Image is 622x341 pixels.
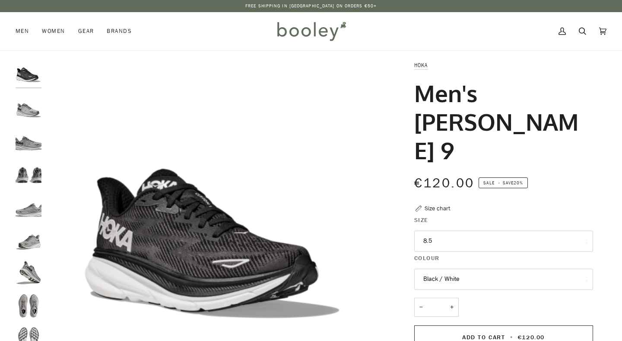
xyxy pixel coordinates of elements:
button: 8.5 [414,231,593,252]
span: Gear [78,27,94,35]
span: 20% [514,180,523,186]
img: Hoka Men's Clifton 9 Harbour Mist / Black - Booley Galway [16,160,41,186]
img: Hoka Men's Clifton 9 Harbour Mist / Black - Booley Galway [16,260,41,286]
a: Brands [100,12,138,50]
span: Brands [107,27,132,35]
p: Free Shipping in [GEOGRAPHIC_DATA] on Orders €50+ [245,3,377,10]
span: Colour [414,254,440,263]
img: Hoka Men's Clifton 9 Harbour Mist / Black - Booley Galway [16,293,41,319]
button: Black / White [414,269,593,290]
a: Hoka [414,61,428,69]
img: Hoka Men's Clifton 9 Harbour Mist / Black - Booley Galway [16,127,41,153]
img: Hoka Men's Clifton 9 Harbour Mist / Black - Booley Galway [16,226,41,252]
span: Sale [483,180,494,186]
div: Size chart [425,204,450,213]
a: Gear [72,12,101,50]
span: Size [414,216,428,225]
img: Hoka Men's Clifton 9 Harbour Mist / Black - Booley Galway [16,94,41,120]
input: Quantity [414,298,459,317]
img: Hoka Men's Clifton 9 Harbour Mist / Black - Booley Galway [16,193,41,219]
a: Men [16,12,35,50]
a: Women [35,12,71,50]
em: • [496,180,503,186]
img: Booley [273,19,349,44]
button: − [414,298,428,317]
img: Hoka Men's Clifton 9 Black / White - Booley Galway [16,61,41,87]
button: + [445,298,459,317]
span: Women [42,27,65,35]
span: €120.00 [414,174,475,192]
span: Men [16,27,29,35]
span: Save [479,177,528,189]
h1: Men's [PERSON_NAME] 9 [414,79,587,164]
